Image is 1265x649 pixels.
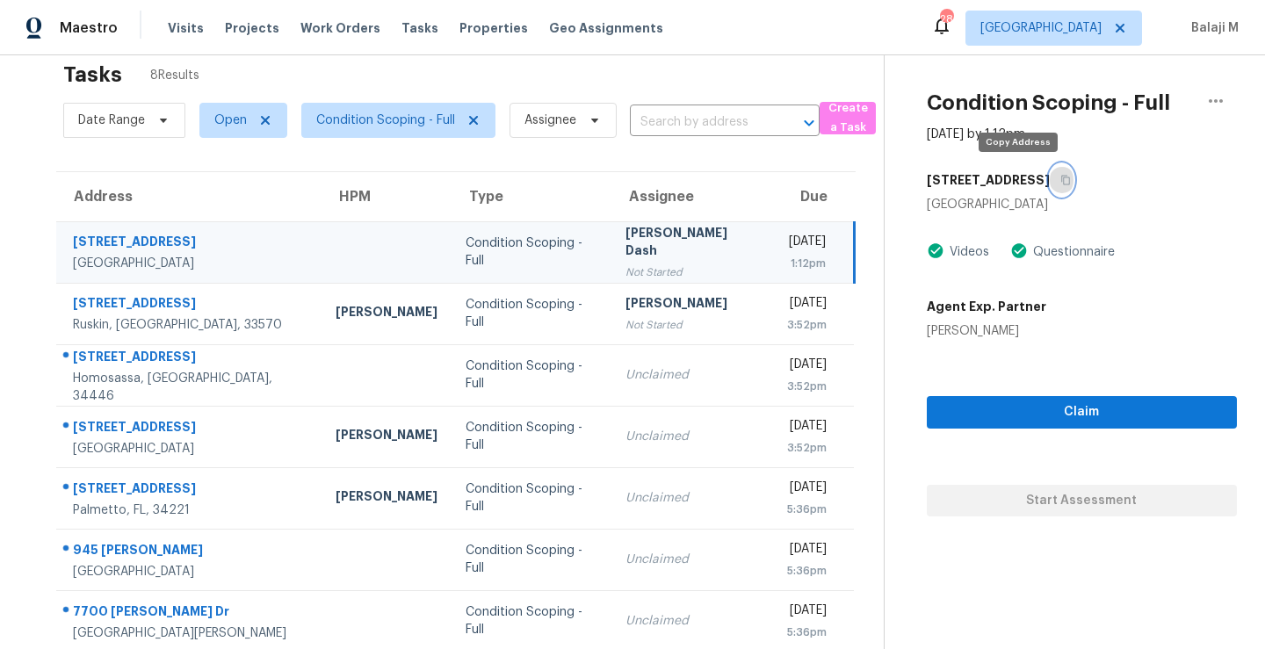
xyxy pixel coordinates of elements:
[452,172,611,221] th: Type
[73,563,307,580] div: [GEOGRAPHIC_DATA]
[56,172,322,221] th: Address
[73,541,307,563] div: 945 [PERSON_NAME]
[927,126,1025,143] div: [DATE] by 1:12pm
[787,602,827,624] div: [DATE]
[63,66,122,83] h2: Tasks
[927,242,944,260] img: Artifact Present Icon
[625,366,759,384] div: Unclaimed
[466,357,597,393] div: Condition Scoping - Full
[322,172,452,221] th: HPM
[940,11,952,28] div: 28
[625,551,759,568] div: Unclaimed
[316,112,455,129] span: Condition Scoping - Full
[828,98,867,139] span: Create a Task
[625,612,759,630] div: Unclaimed
[941,401,1223,423] span: Claim
[787,501,827,518] div: 5:36pm
[78,112,145,129] span: Date Range
[150,67,199,84] span: 8 Results
[60,19,118,37] span: Maestro
[73,418,307,440] div: [STREET_ADDRESS]
[927,94,1170,112] h2: Condition Scoping - Full
[524,112,576,129] span: Assignee
[73,316,307,334] div: Ruskin, [GEOGRAPHIC_DATA], 33570
[797,111,821,135] button: Open
[401,22,438,34] span: Tasks
[466,542,597,577] div: Condition Scoping - Full
[459,19,528,37] span: Properties
[927,171,1050,189] h5: [STREET_ADDRESS]
[787,255,826,272] div: 1:12pm
[787,479,827,501] div: [DATE]
[787,294,827,316] div: [DATE]
[625,428,759,445] div: Unclaimed
[787,233,826,255] div: [DATE]
[1010,242,1028,260] img: Artifact Present Icon
[466,234,597,270] div: Condition Scoping - Full
[73,480,307,501] div: [STREET_ADDRESS]
[466,603,597,638] div: Condition Scoping - Full
[787,356,827,378] div: [DATE]
[336,303,437,325] div: [PERSON_NAME]
[300,19,380,37] span: Work Orders
[336,487,437,509] div: [PERSON_NAME]
[466,480,597,516] div: Condition Scoping - Full
[73,624,307,642] div: [GEOGRAPHIC_DATA][PERSON_NAME]
[549,19,663,37] span: Geo Assignments
[168,19,204,37] span: Visits
[630,109,770,136] input: Search by address
[944,243,989,261] div: Videos
[773,172,854,221] th: Due
[787,624,827,641] div: 5:36pm
[927,396,1237,429] button: Claim
[73,440,307,458] div: [GEOGRAPHIC_DATA]
[73,602,307,624] div: 7700 [PERSON_NAME] Dr
[927,298,1046,315] h5: Agent Exp. Partner
[1028,243,1115,261] div: Questionnaire
[820,102,876,134] button: Create a Task
[73,255,307,272] div: [GEOGRAPHIC_DATA]
[466,419,597,454] div: Condition Scoping - Full
[73,294,307,316] div: [STREET_ADDRESS]
[73,370,307,405] div: Homosassa, [GEOGRAPHIC_DATA], 34446
[787,378,827,395] div: 3:52pm
[625,316,759,334] div: Not Started
[73,348,307,370] div: [STREET_ADDRESS]
[625,224,759,263] div: [PERSON_NAME] Dash
[787,562,827,580] div: 5:36pm
[927,196,1237,213] div: [GEOGRAPHIC_DATA]
[787,439,827,457] div: 3:52pm
[336,426,437,448] div: [PERSON_NAME]
[625,489,759,507] div: Unclaimed
[927,322,1046,340] div: [PERSON_NAME]
[611,172,773,221] th: Assignee
[980,19,1102,37] span: [GEOGRAPHIC_DATA]
[787,417,827,439] div: [DATE]
[73,233,307,255] div: [STREET_ADDRESS]
[73,501,307,519] div: Palmetto, FL, 34221
[625,263,759,281] div: Not Started
[625,294,759,316] div: [PERSON_NAME]
[787,540,827,562] div: [DATE]
[466,296,597,331] div: Condition Scoping - Full
[225,19,279,37] span: Projects
[214,112,247,129] span: Open
[1184,19,1239,37] span: Balaji M
[787,316,827,334] div: 3:52pm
